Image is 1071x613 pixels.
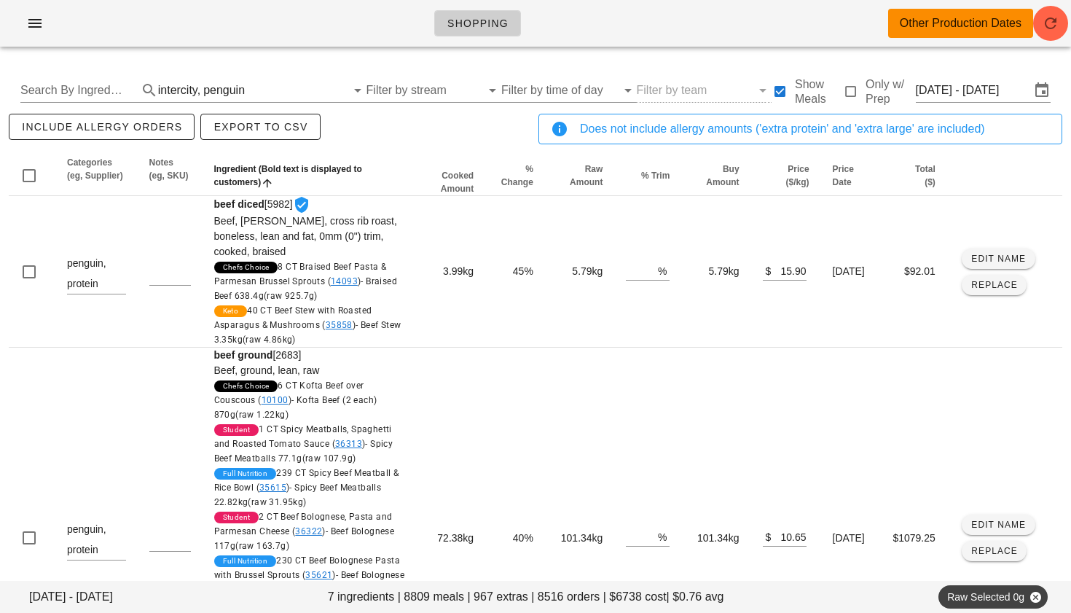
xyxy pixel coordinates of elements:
strong: beef ground [214,349,273,361]
label: Only w/ Prep [866,77,916,106]
span: 40% [513,532,533,544]
div: penguin [203,84,245,97]
span: Categories (eg, Supplier) [67,157,123,181]
td: 5.79kg [681,196,750,348]
span: 239 CT Spicy Beef Meatball & Rice Bowl ( ) [214,468,399,507]
span: $92.01 [904,265,935,277]
span: Price ($/kg) [786,164,809,187]
span: Raw Selected 0g [947,585,1039,609]
span: (raw 31.95kg) [248,497,306,507]
span: (raw 163.7g) [235,541,289,551]
button: Close [1029,590,1042,604]
th: % Trim: Not sorted. Activate to sort ascending. [614,156,681,196]
span: Beef, [PERSON_NAME], cross rib roast, boneless, lean and fat, 0mm (0") trim, cooked, braised [214,215,397,257]
span: (raw 1.22kg) [235,410,289,420]
span: % Trim [641,171,670,181]
th: Price Date: Not sorted. Activate to sort ascending. [821,156,881,196]
label: Show Meals [795,77,842,106]
span: - Spicy Beef Meatballs 22.82kg [214,483,382,507]
div: Filter by time of day [501,79,636,102]
button: Edit Name [962,249,1035,269]
div: intercity,penguin [158,79,366,102]
div: $ [763,527,772,546]
span: Full Nutrition [223,468,268,480]
span: 72.38kg [437,532,474,544]
span: Edit Name [970,520,1026,530]
th: % Change: Not sorted. Activate to sort ascending. [485,156,545,196]
a: 36313 [335,439,362,449]
td: [DATE] [821,196,881,348]
span: Replace [970,280,1018,290]
span: Student [223,512,251,523]
a: 14093 [331,276,358,286]
span: Export to CSV [213,121,307,133]
span: 2 CT Beef Bolognese, Pasta and Parmesan Cheese ( ) [214,512,395,551]
th: Buy Amount: Not sorted. Activate to sort ascending. [681,156,750,196]
th: Categories (eg, Supplier): Not sorted. Activate to sort ascending. [55,156,138,196]
span: 6 CT Kofta Beef over Couscous ( ) [214,380,377,420]
button: Edit Name [962,515,1035,535]
span: Notes (eg, SKU) [149,157,189,181]
a: Shopping [434,10,521,36]
span: Buy Amount [706,164,739,187]
span: 45% [513,265,533,277]
button: Export to CSV [200,114,320,140]
span: Beef, ground, lean, raw [214,364,320,376]
button: Replace [962,541,1027,561]
span: 8 CT Braised Beef Pasta & Parmesan Brussel Sprouts ( ) [214,262,397,301]
span: Keto [223,305,239,317]
div: Other Production Dates [900,15,1021,32]
td: 5.79kg [545,196,615,348]
span: | $0.76 avg [667,588,724,606]
strong: beef diced [214,198,264,210]
div: $ [763,261,772,280]
a: 35858 [326,320,353,330]
th: Raw Amount: Not sorted. Activate to sort ascending. [545,156,615,196]
span: - Kofta Beef (2 each) 870g [214,395,377,420]
a: 35621 [305,570,332,580]
span: Cooked Amount [441,171,474,194]
span: Chefs Choice [223,262,270,273]
span: 230 CT Beef Bolognese Pasta with Brussel Sprouts ( ) [214,555,405,595]
th: Ingredient (Bold text is displayed to customers): Sorted ascending. Activate to sort descending. [203,156,418,196]
a: 35615 [259,483,286,493]
span: % Change [501,164,533,187]
span: $1079.25 [892,532,935,544]
a: 10100 [262,395,289,405]
div: % [658,527,670,546]
th: Price ($/kg): Not sorted. Activate to sort ascending. [751,156,821,196]
span: Shopping [447,17,509,29]
span: (raw 925.7g) [264,291,318,301]
div: intercity, [158,84,200,97]
span: Price Date [833,164,854,187]
a: 36322 [295,526,322,536]
span: Chefs Choice [223,380,270,392]
span: Replace [970,546,1018,556]
span: 40 CT Beef Stew with Roasted Asparagus & Mushrooms ( ) [214,305,401,345]
th: Total ($): Not sorted. Activate to sort ascending. [880,156,946,196]
th: Notes (eg, SKU): Not sorted. Activate to sort ascending. [138,156,203,196]
span: (raw 107.9g) [302,453,356,464]
span: include allergy orders [21,121,182,133]
div: % [658,261,670,280]
span: Total ($) [915,164,935,187]
button: Replace [962,275,1027,295]
span: Raw Amount [570,164,603,187]
th: Cooked Amount: Not sorted. Activate to sort ascending. [418,156,486,196]
span: Full Nutrition [223,555,268,567]
span: Edit Name [970,254,1026,264]
span: 3.99kg [443,265,474,277]
div: Does not include allergy amounts ('extra protein' and 'extra large' are included) [580,120,1050,138]
div: Filter by stream [366,79,501,102]
span: [5982] [214,198,407,347]
span: 1 CT Spicy Meatballs, Spaghetti and Roasted Tomato Sauce ( ) [214,424,393,464]
span: (raw 4.86kg) [243,335,296,345]
span: Ingredient (Bold text is displayed to customers) [214,164,362,187]
span: Student [223,424,251,436]
button: include allergy orders [9,114,195,140]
